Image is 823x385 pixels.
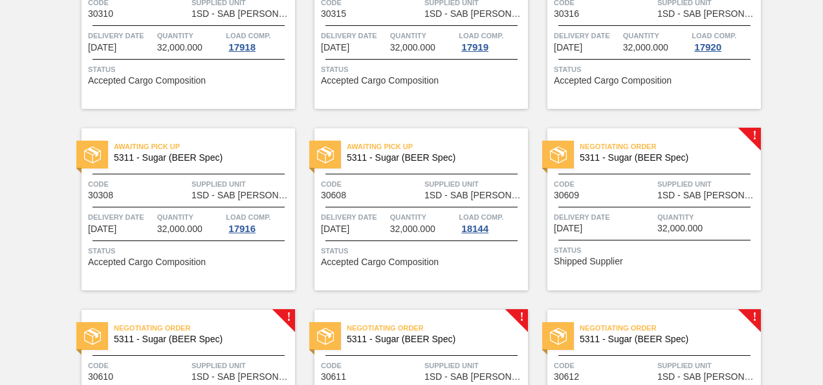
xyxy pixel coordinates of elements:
[88,63,292,76] span: Status
[321,29,387,42] span: Delivery Date
[192,178,292,191] span: Supplied Unit
[580,153,751,163] span: 5311 - Sugar (BEER Spec)
[321,9,346,19] span: 30315
[114,334,285,344] span: 5311 - Sugar (BEER Spec)
[114,153,285,163] span: 5311 - Sugar (BEER Spec)
[424,9,525,19] span: 1SD - SAB Rosslyn Brewery
[321,211,387,224] span: Delivery Date
[226,42,258,52] div: 17918
[424,372,525,382] span: 1SD - SAB Rosslyn Brewery
[321,257,439,267] span: Accepted Cargo Composition
[657,9,758,19] span: 1SD - SAB Rosslyn Brewery
[390,224,435,234] span: 32,000.000
[88,178,188,191] span: Code
[554,257,623,266] span: Shipped Supplier
[157,224,203,234] span: 32,000.000
[88,224,116,234] span: 09/01/2025
[692,29,758,52] a: Load Comp.17920
[62,128,295,290] a: statusAwaiting Pick Up5311 - Sugar (BEER Spec)Code30308Supplied Unit1SD - SAB [PERSON_NAME]Delive...
[424,359,525,372] span: Supplied Unit
[554,224,582,233] span: 09/01/2025
[321,76,439,86] span: Accepted Cargo Composition
[554,9,579,19] span: 30316
[580,321,761,334] span: Negotiating Order
[459,211,525,234] a: Load Comp.18144
[317,328,334,345] img: status
[317,146,334,163] img: status
[390,43,435,52] span: 32,000.000
[657,224,703,233] span: 32,000.000
[88,191,113,200] span: 30308
[88,372,113,382] span: 30610
[321,224,349,234] span: 09/01/2025
[226,224,258,234] div: 17916
[226,29,270,42] span: Load Comp.
[459,224,491,234] div: 18144
[347,334,518,344] span: 5311 - Sugar (BEER Spec)
[192,372,292,382] span: 1SD - SAB Rosslyn Brewery
[226,211,292,234] a: Load Comp.17916
[88,9,113,19] span: 30310
[657,211,758,224] span: Quantity
[157,29,223,42] span: Quantity
[321,372,346,382] span: 30611
[580,334,751,344] span: 5311 - Sugar (BEER Spec)
[459,29,525,52] a: Load Comp.17919
[554,211,654,224] span: Delivery Date
[226,211,270,224] span: Load Comp.
[528,128,761,290] a: !statusNegotiating Order5311 - Sugar (BEER Spec)Code30609Supplied Unit1SD - SAB [PERSON_NAME]Deli...
[554,43,582,52] span: 09/01/2025
[554,29,620,42] span: Delivery Date
[554,178,654,191] span: Code
[424,178,525,191] span: Supplied Unit
[114,140,295,153] span: Awaiting Pick Up
[157,43,203,52] span: 32,000.000
[321,244,525,257] span: Status
[459,42,491,52] div: 17919
[321,63,525,76] span: Status
[554,359,654,372] span: Code
[623,43,668,52] span: 32,000.000
[657,359,758,372] span: Supplied Unit
[88,257,206,267] span: Accepted Cargo Composition
[390,29,456,42] span: Quantity
[554,63,758,76] span: Status
[84,328,101,345] img: status
[88,359,188,372] span: Code
[88,76,206,86] span: Accepted Cargo Composition
[321,43,349,52] span: 09/01/2025
[580,140,761,153] span: Negotiating Order
[226,29,292,52] a: Load Comp.17918
[459,211,503,224] span: Load Comp.
[657,178,758,191] span: Supplied Unit
[623,29,689,42] span: Quantity
[550,146,567,163] img: status
[554,76,672,86] span: Accepted Cargo Composition
[192,359,292,372] span: Supplied Unit
[390,211,456,224] span: Quantity
[88,211,154,224] span: Delivery Date
[459,29,503,42] span: Load Comp.
[424,191,525,200] span: 1SD - SAB Rosslyn Brewery
[657,191,758,200] span: 1SD - SAB Rosslyn Brewery
[321,178,421,191] span: Code
[321,359,421,372] span: Code
[192,191,292,200] span: 1SD - SAB Rosslyn Brewery
[114,321,295,334] span: Negotiating Order
[550,328,567,345] img: status
[347,140,528,153] span: Awaiting Pick Up
[88,43,116,52] span: 09/01/2025
[554,244,758,257] span: Status
[321,191,346,200] span: 30608
[295,128,528,290] a: statusAwaiting Pick Up5311 - Sugar (BEER Spec)Code30608Supplied Unit1SD - SAB [PERSON_NAME]Delive...
[88,244,292,257] span: Status
[657,372,758,382] span: 1SD - SAB Rosslyn Brewery
[347,321,528,334] span: Negotiating Order
[157,211,223,224] span: Quantity
[554,191,579,200] span: 30609
[554,372,579,382] span: 30612
[692,42,724,52] div: 17920
[192,9,292,19] span: 1SD - SAB Rosslyn Brewery
[347,153,518,163] span: 5311 - Sugar (BEER Spec)
[88,29,154,42] span: Delivery Date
